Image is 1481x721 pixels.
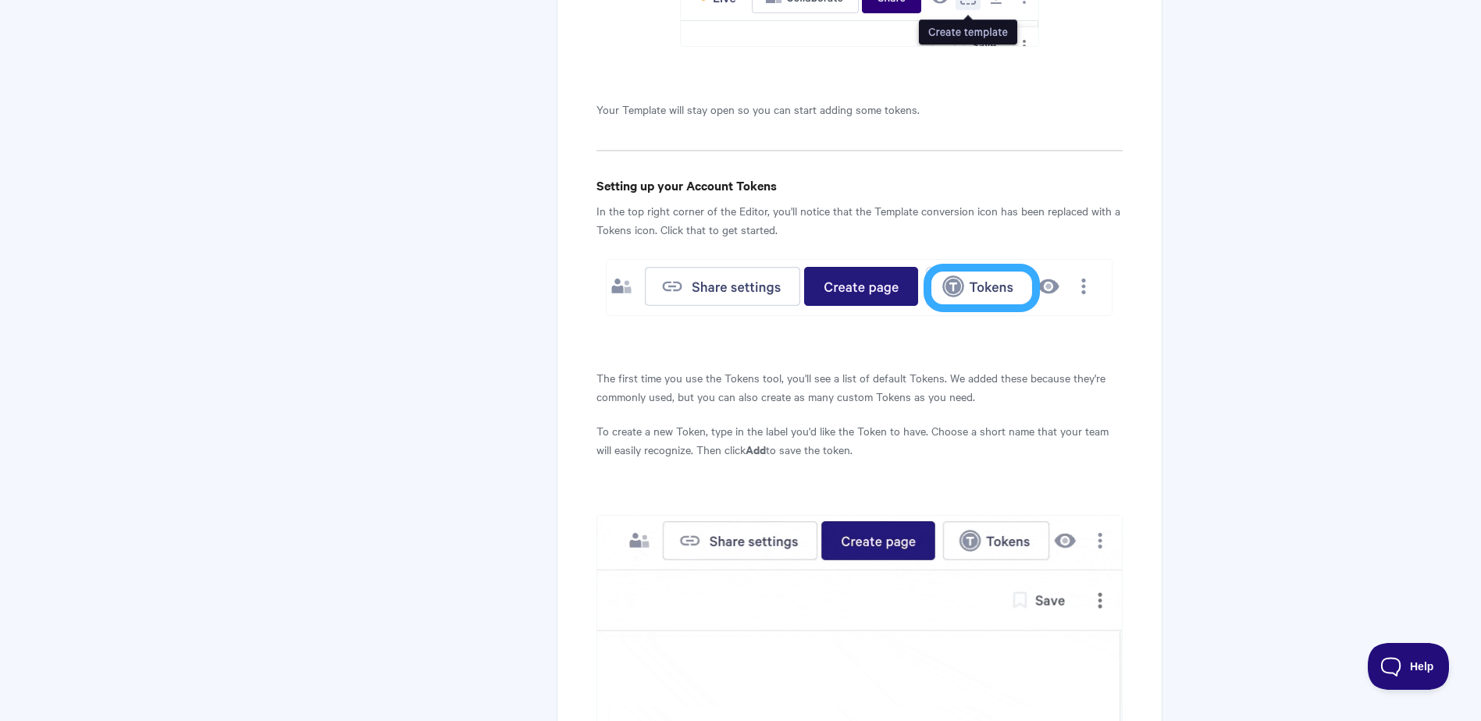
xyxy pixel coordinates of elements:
p: To create a new Token, type in the label you'd like the Token to have. Choose a short name that y... [596,421,1122,459]
p: In the top right corner of the Editor, you'll notice that the Template conversion icon has been r... [596,201,1122,239]
strong: Add [746,441,766,457]
iframe: Toggle Customer Support [1368,643,1450,690]
p: The first time you use the Tokens tool, you'll see a list of default Tokens. We added these becau... [596,368,1122,406]
h4: Setting up your Account Tokens [596,176,1122,195]
img: file-VRYyZuURzJ.png [606,259,1113,316]
p: Your Template will stay open so you can start adding some tokens. [596,100,1122,119]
